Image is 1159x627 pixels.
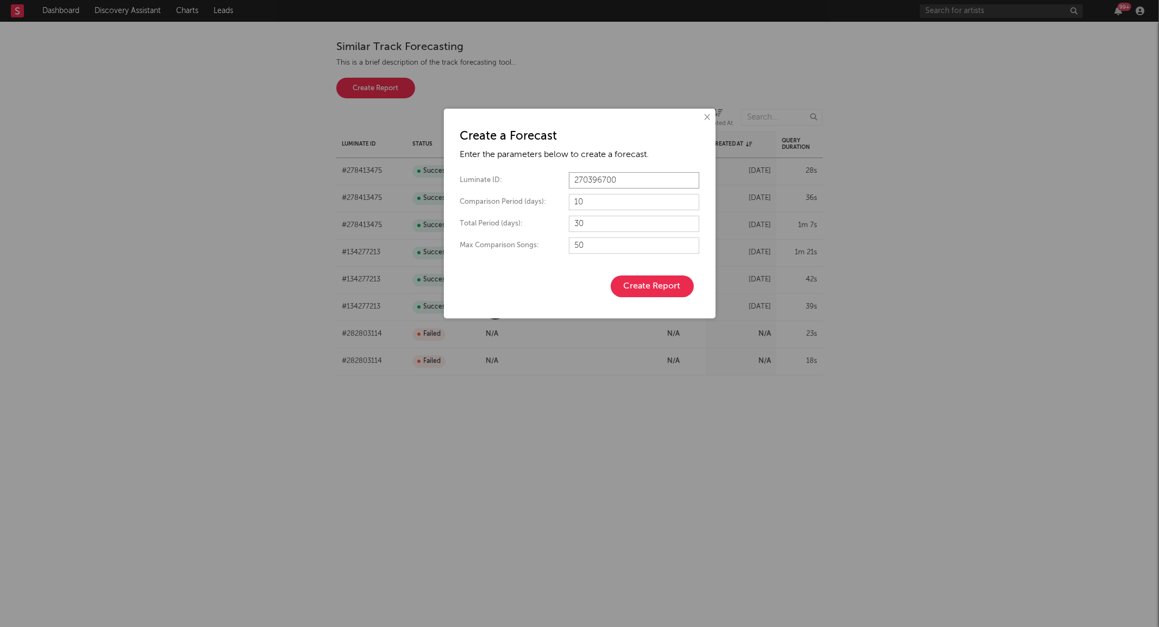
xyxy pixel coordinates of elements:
label: Total Period (days): [460,217,569,230]
h1: Create a Forecast [460,130,699,143]
button: Create Report [611,275,694,297]
button: × [701,111,713,123]
div: Enter the parameters below to create a forecast. [460,148,699,161]
label: Comparison Period (days): [460,196,569,209]
label: Luminate ID: [460,174,569,187]
label: Max Comparison Songs: [460,239,569,252]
